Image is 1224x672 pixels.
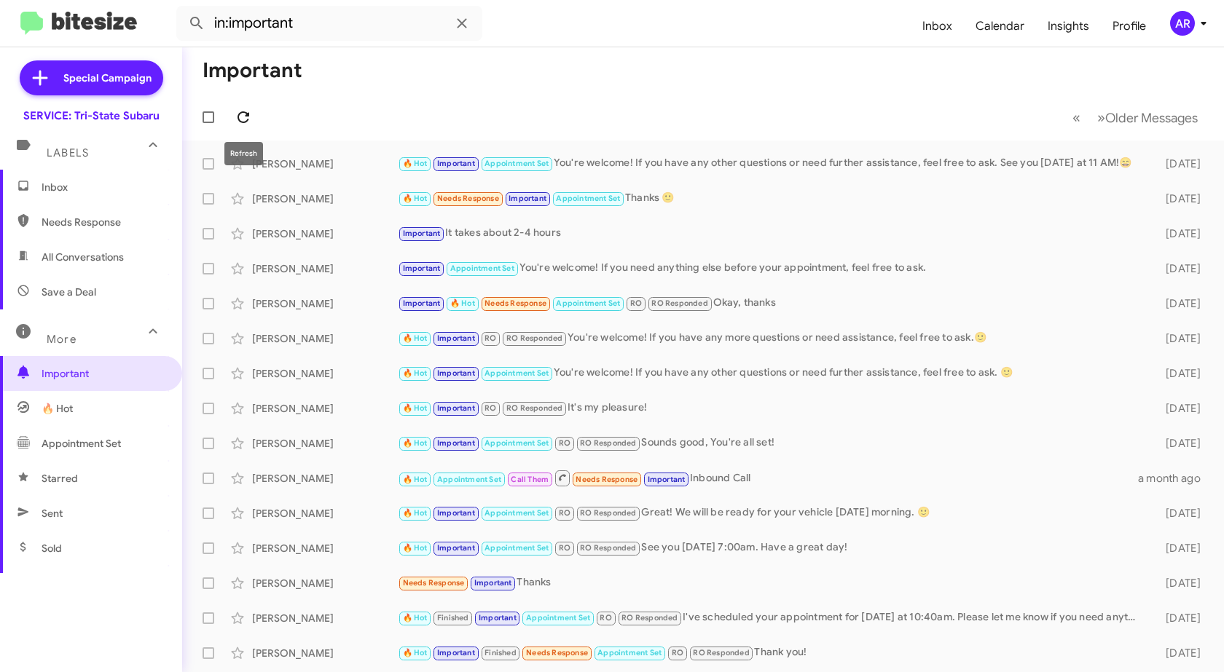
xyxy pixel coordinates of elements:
[403,508,428,518] span: 🔥 Hot
[1170,11,1195,36] div: AR
[20,60,163,95] a: Special Campaign
[403,648,428,657] span: 🔥 Hot
[559,543,570,553] span: RO
[437,543,475,553] span: Important
[252,366,398,381] div: [PERSON_NAME]
[1105,110,1198,126] span: Older Messages
[484,333,496,343] span: RO
[47,146,89,159] span: Labels
[252,506,398,521] div: [PERSON_NAME]
[1138,471,1212,486] div: a month ago
[1145,436,1212,451] div: [DATE]
[1145,576,1212,590] div: [DATE]
[506,403,562,413] span: RO Responded
[23,108,160,123] div: SERVICE: Tri-State Subaru
[398,609,1145,626] div: I've scheduled your appointment for [DATE] at 10:40am. Please let me know if you need anything else!
[252,436,398,451] div: [PERSON_NAME]
[42,366,165,381] span: Important
[648,475,686,484] span: Important
[403,194,428,203] span: 🔥 Hot
[911,5,964,47] span: Inbox
[398,539,1145,556] div: See you [DATE] 7:00am. Have a great day!
[403,475,428,484] span: 🔥 Hot
[42,506,63,521] span: Sent
[403,264,441,273] span: Important
[1072,108,1080,127] span: «
[1145,541,1212,556] div: [DATE]
[651,299,707,308] span: RO Responded
[437,648,475,657] span: Important
[398,435,1145,451] div: Sounds good, You're all set!
[42,541,62,556] span: Sold
[693,648,749,657] span: RO Responded
[398,505,1145,521] div: Great! We will be ready for your vehicle [DATE] morning. 🙂
[224,142,263,165] div: Refresh
[1036,5,1101,47] a: Insights
[1145,331,1212,346] div: [DATE]
[556,194,620,203] span: Appointment Set
[437,508,475,518] span: Important
[252,191,398,206] div: [PERSON_NAME]
[1145,157,1212,171] div: [DATE]
[559,438,570,448] span: RO
[484,438,549,448] span: Appointment Set
[672,648,683,657] span: RO
[47,333,76,346] span: More
[252,401,398,416] div: [PERSON_NAME]
[403,368,428,378] span: 🔥 Hot
[484,508,549,518] span: Appointment Set
[526,648,588,657] span: Needs Response
[1145,191,1212,206] div: [DATE]
[398,400,1145,416] div: It's my pleasure!
[403,333,428,343] span: 🔥 Hot
[252,541,398,556] div: [PERSON_NAME]
[556,299,620,308] span: Appointment Set
[63,71,152,85] span: Special Campaign
[252,331,398,346] div: [PERSON_NAME]
[511,475,549,484] span: Call Them
[1145,296,1212,311] div: [DATE]
[437,613,469,622] span: Finished
[42,401,73,416] span: 🔥 Hot
[1064,103,1089,133] button: Previous
[484,299,546,308] span: Needs Response
[403,578,465,588] span: Needs Response
[437,368,475,378] span: Important
[526,613,590,622] span: Appointment Set
[506,333,562,343] span: RO Responded
[42,215,165,229] span: Needs Response
[621,613,678,622] span: RO Responded
[398,574,1145,591] div: Thanks
[203,59,302,82] h1: Important
[1088,103,1207,133] button: Next
[42,285,96,299] span: Save a Deal
[509,194,546,203] span: Important
[474,578,512,588] span: Important
[42,250,124,264] span: All Conversations
[1101,5,1158,47] a: Profile
[1145,401,1212,416] div: [DATE]
[403,229,441,238] span: Important
[42,180,165,194] span: Inbox
[450,264,514,273] span: Appointment Set
[42,436,121,451] span: Appointment Set
[252,261,398,276] div: [PERSON_NAME]
[398,330,1145,347] div: You're welcome! If you have any more questions or need assistance, feel free to ask.🙂
[252,611,398,625] div: [PERSON_NAME]
[1097,108,1105,127] span: »
[398,260,1145,277] div: You're welcome! If you need anything else before your appointment, feel free to ask.
[398,365,1145,382] div: You're welcome! If you have any other questions or need further assistance, feel free to ask. 🙂
[252,296,398,311] div: [PERSON_NAME]
[1145,611,1212,625] div: [DATE]
[964,5,1036,47] a: Calendar
[559,508,570,518] span: RO
[437,194,499,203] span: Needs Response
[252,157,398,171] div: [PERSON_NAME]
[403,543,428,553] span: 🔥 Hot
[398,190,1145,207] div: Thanks 🙂
[398,644,1145,661] div: Thank you!
[479,613,517,622] span: Important
[398,225,1145,242] div: It takes about 2-4 hours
